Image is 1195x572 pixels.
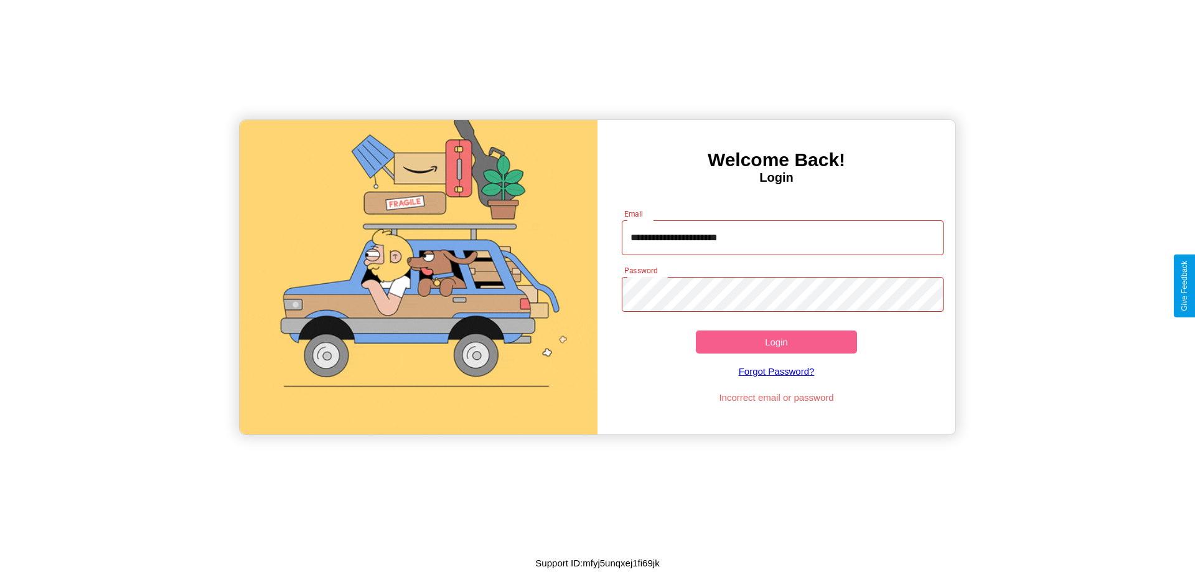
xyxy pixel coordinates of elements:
h4: Login [597,171,955,185]
p: Incorrect email or password [616,389,938,406]
p: Support ID: mfyj5unqxej1fi69jk [535,555,659,571]
img: gif [240,120,597,434]
label: Email [624,209,644,219]
h3: Welcome Back! [597,149,955,171]
label: Password [624,265,657,276]
div: Give Feedback [1180,261,1189,311]
button: Login [696,331,857,354]
a: Forgot Password? [616,354,938,389]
